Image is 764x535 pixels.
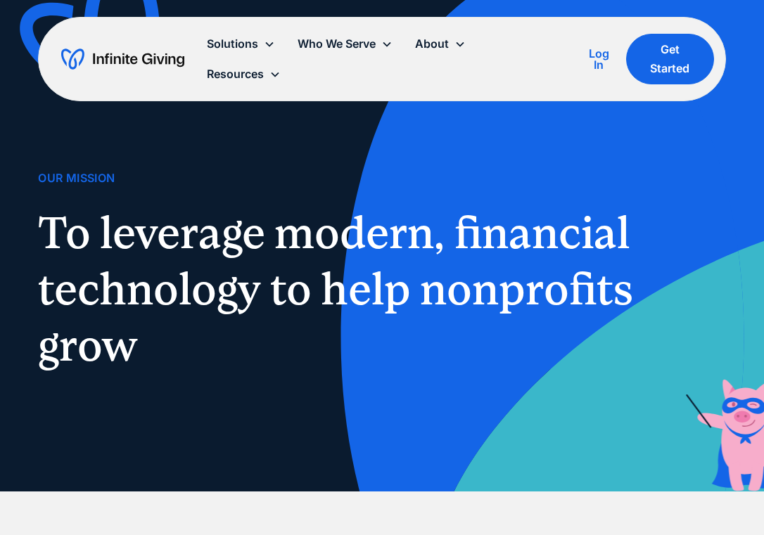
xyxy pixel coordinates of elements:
[583,48,615,70] div: Log In
[196,59,292,89] div: Resources
[38,205,725,373] h1: To leverage modern, financial technology to help nonprofits grow
[207,34,258,53] div: Solutions
[38,169,115,188] div: Our Mission
[298,34,376,53] div: Who We Serve
[626,34,714,84] a: Get Started
[415,34,449,53] div: About
[286,29,404,59] div: Who We Serve
[404,29,477,59] div: About
[207,65,264,84] div: Resources
[583,45,615,73] a: Log In
[61,48,184,70] a: home
[196,29,286,59] div: Solutions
